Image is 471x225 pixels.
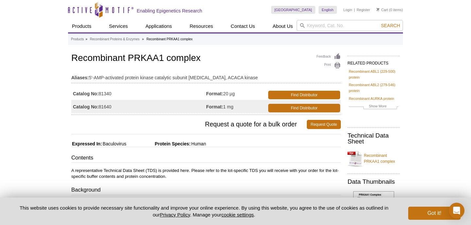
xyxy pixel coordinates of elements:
[71,141,102,146] span: Expressed In:
[376,8,388,12] a: Cart
[71,120,307,129] span: Request a quote for a bulk order
[71,53,341,64] h1: Recombinant PRKAA1 complex
[357,8,370,12] a: Register
[147,37,193,41] li: Recombinant PRKAA1 complex
[71,71,341,81] td: 5'-AMP-activated protein kinase catalytic subunit [MEDICAL_DATA], ACACA kinase
[268,91,340,99] a: Find Distributor
[68,20,95,32] a: Products
[343,8,352,12] a: Login
[206,87,267,100] td: 20 µg
[206,100,267,113] td: 1 mg
[191,141,206,146] span: Human
[408,207,461,220] button: Got it!
[381,23,400,28] span: Search
[73,91,99,97] strong: Catalog No:
[376,8,379,11] img: Your Cart
[73,104,99,110] strong: Catalog No:
[227,20,259,32] a: Contact Us
[128,141,191,146] span: Protein Species:
[71,100,206,113] td: 81640
[347,56,400,67] h2: RELATED PRODUCTS
[268,104,340,112] a: Find Distributor
[221,212,254,217] button: cookie settings
[376,6,403,14] li: (0 items)
[206,91,223,97] strong: Format:
[90,36,140,42] a: Recombinant Proteins & Enzymes
[186,20,217,32] a: Resources
[347,133,400,144] h2: Technical Data Sheet
[349,103,398,111] a: Show More
[85,37,87,41] li: »
[354,6,355,14] li: |
[307,120,341,129] a: Request Quote
[137,8,202,14] h2: Enabling Epigenetics Research
[10,204,397,218] p: This website uses cookies to provide necessary site functionality and improve your online experie...
[71,36,84,42] a: Products
[349,82,398,94] a: Recombinant ABL2 (279-546) protein
[297,20,403,31] input: Keyword, Cat. No.
[71,154,341,163] h3: Contents
[102,141,126,146] span: Baculovirus
[71,186,341,195] h3: Background
[349,96,394,102] a: Recombinant AURKA protein
[71,75,89,81] strong: Aliases:
[71,87,206,100] td: 81340
[271,6,315,14] a: [GEOGRAPHIC_DATA]
[105,20,132,32] a: Services
[349,68,398,80] a: Recombinant ABL1 (229-500) protein
[206,104,223,110] strong: Format:
[379,23,402,28] button: Search
[71,168,341,179] p: A representative Technical Data Sheet (TDS) is provided here. Please refer to the lot-specific TD...
[317,53,341,60] a: Feedback
[269,20,297,32] a: About Us
[160,212,190,217] a: Privacy Policy
[449,203,464,218] div: Open Intercom Messenger
[317,62,341,69] a: Print
[347,149,400,168] a: Recombinant PRKAA1 complex
[319,6,337,14] a: English
[347,179,400,185] h2: Data Thumbnails
[142,37,144,41] li: »
[142,20,176,32] a: Applications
